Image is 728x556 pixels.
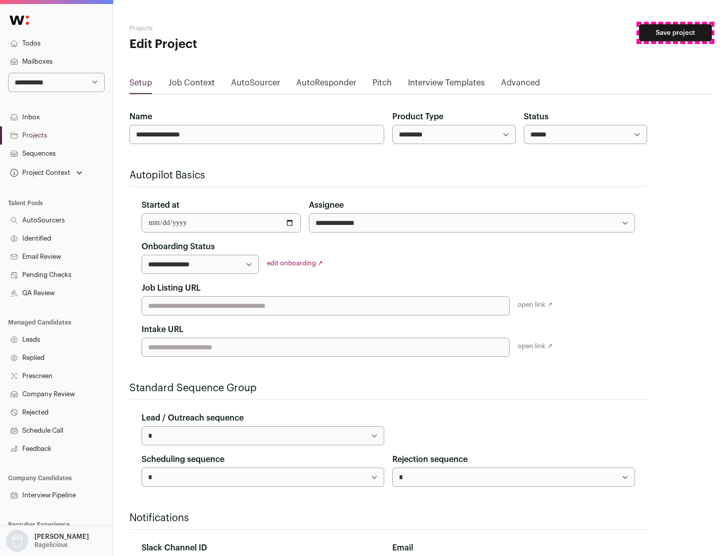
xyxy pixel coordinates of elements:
[392,453,468,466] label: Rejection sequence
[34,541,68,549] p: Bagelicious
[142,199,179,211] label: Started at
[296,77,356,93] a: AutoResponder
[309,199,344,211] label: Assignee
[267,260,323,266] a: edit onboarding ↗
[142,542,207,554] label: Slack Channel ID
[129,24,324,32] h2: Projects
[8,169,70,177] div: Project Context
[129,111,152,123] label: Name
[373,77,392,93] a: Pitch
[231,77,280,93] a: AutoSourcer
[4,10,34,30] img: Wellfound
[129,511,647,525] h2: Notifications
[501,77,540,93] a: Advanced
[408,77,485,93] a: Interview Templates
[392,542,635,554] div: Email
[168,77,215,93] a: Job Context
[142,282,201,294] label: Job Listing URL
[129,36,324,53] h1: Edit Project
[34,533,89,541] p: [PERSON_NAME]
[129,168,647,182] h2: Autopilot Basics
[392,111,443,123] label: Product Type
[8,166,84,180] button: Open dropdown
[142,241,215,253] label: Onboarding Status
[639,24,712,41] button: Save project
[142,323,184,336] label: Intake URL
[524,111,549,123] label: Status
[6,530,28,552] img: nopic.png
[129,77,152,93] a: Setup
[142,453,224,466] label: Scheduling sequence
[142,412,244,424] label: Lead / Outreach sequence
[129,381,647,395] h2: Standard Sequence Group
[4,530,91,552] button: Open dropdown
